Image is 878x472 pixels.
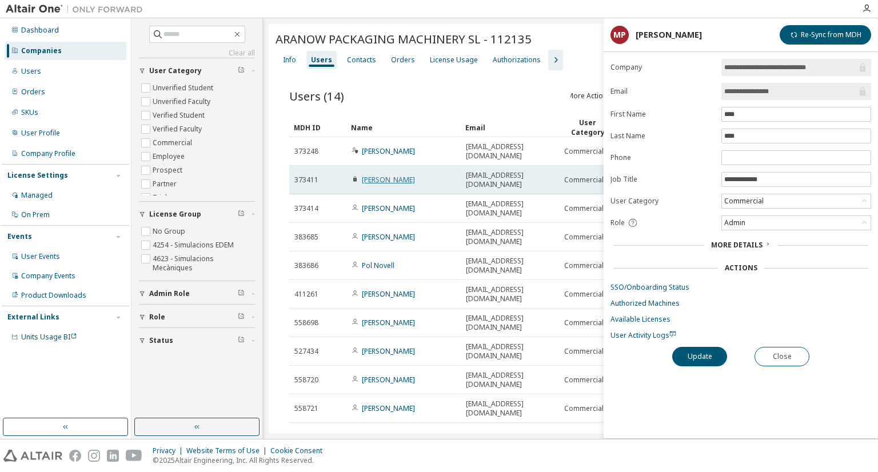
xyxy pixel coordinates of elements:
span: 558721 [294,404,318,413]
a: [PERSON_NAME] [362,175,415,185]
label: Employee [153,150,187,163]
div: On Prem [21,210,50,219]
label: 4623 - Simulacions Mecàniques [153,252,255,275]
span: [EMAIL_ADDRESS][DOMAIN_NAME] [466,314,554,332]
label: Prospect [153,163,185,177]
span: Clear filter [238,336,245,345]
span: [EMAIL_ADDRESS][DOMAIN_NAME] [466,285,554,303]
button: Status [139,328,255,353]
div: License Settings [7,171,68,180]
span: 558720 [294,375,318,385]
img: altair_logo.svg [3,450,62,462]
label: Unverified Student [153,81,215,95]
label: User Category [610,197,715,206]
span: User Activity Logs [610,330,676,340]
a: Available Licenses [610,315,871,324]
span: Commercial [564,175,604,185]
a: SSO/Onboarding Status [610,283,871,292]
p: © 2025 Altair Engineering, Inc. All Rights Reserved. [153,455,329,465]
div: Name [351,118,456,137]
div: MP [610,26,629,44]
span: Commercial [564,261,604,270]
label: Job Title [610,175,715,184]
span: Commercial [564,147,604,156]
span: 373248 [294,147,318,156]
label: Trial [153,191,169,205]
div: Dashboard [21,26,59,35]
a: Clear all [139,49,255,58]
a: [PERSON_NAME] [362,289,415,299]
span: Commercial [564,375,604,385]
div: User Events [21,252,60,261]
label: Email [610,87,715,96]
label: Last Name [610,131,715,141]
div: Orders [391,55,415,65]
span: Commercial [564,318,604,327]
div: Orders [21,87,45,97]
div: Email [465,118,554,137]
span: [EMAIL_ADDRESS][DOMAIN_NAME] [466,371,554,389]
div: Commercial [723,195,765,207]
div: Authorizations [493,55,541,65]
span: Clear filter [238,210,245,219]
span: Showing entries 1 through 10 of 14 [294,433,400,443]
div: Contacts [347,55,376,65]
div: User Profile [21,129,60,138]
a: [PERSON_NAME] [362,232,415,242]
span: Role [610,218,625,227]
a: [PERSON_NAME] [362,346,415,356]
div: Commercial [722,194,871,208]
button: User Category [139,58,255,83]
label: Company [610,63,715,72]
a: [PERSON_NAME] [362,203,415,213]
div: Users [311,55,332,65]
span: 373411 [294,175,318,185]
a: [PERSON_NAME] [362,318,415,327]
button: More Actions [566,86,621,106]
label: Partner [153,177,179,191]
div: Company Profile [21,149,75,158]
a: Authorized Machines [610,299,871,308]
span: Commercial [564,404,604,413]
label: Verified Faculty [153,122,204,136]
span: User Category [149,66,202,75]
button: Admin Role [139,281,255,306]
span: Units Usage BI [21,332,77,342]
div: Actions [725,263,757,273]
div: SKUs [21,108,38,117]
div: Users [21,67,41,76]
label: First Name [610,110,715,119]
span: [EMAIL_ADDRESS][DOMAIN_NAME] [466,257,554,275]
span: Clear filter [238,289,245,298]
div: Managed [21,191,53,200]
label: Phone [610,153,715,162]
span: Commercial [564,233,604,242]
span: Commercial [564,347,604,356]
span: 558698 [294,318,318,327]
img: youtube.svg [126,450,142,462]
div: Website Terms of Use [186,446,270,455]
button: Role [139,305,255,330]
span: Admin Role [149,289,190,298]
a: [PERSON_NAME] [362,375,415,385]
span: Status [149,336,173,345]
div: Admin [723,217,747,229]
div: Companies [21,46,62,55]
div: External Links [7,313,59,322]
span: [EMAIL_ADDRESS][DOMAIN_NAME] [466,142,554,161]
div: User Category [564,118,612,137]
button: License Group [139,202,255,227]
img: Altair One [6,3,149,15]
span: Role [149,313,165,322]
label: 4254 - Simulacions EDEM [153,238,236,252]
span: Commercial [564,290,604,299]
span: License Group [149,210,201,219]
div: Admin [722,216,871,230]
span: 383686 [294,261,318,270]
button: Close [755,347,809,366]
div: Product Downloads [21,291,86,300]
div: Info [283,55,296,65]
a: Pol Novell [362,261,394,270]
span: Clear filter [238,313,245,322]
span: ARANOW PACKAGING MACHINERY SL - 112135 [276,31,532,47]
